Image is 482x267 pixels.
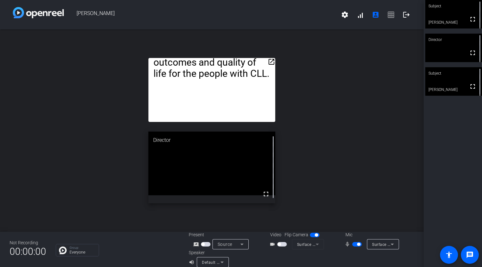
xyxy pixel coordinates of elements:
[70,250,96,254] p: Everyone
[270,231,281,238] span: Video
[466,251,474,259] mat-icon: message
[445,251,453,259] mat-icon: accessibility
[403,11,410,19] mat-icon: logout
[469,83,477,90] mat-icon: fullscreen
[345,240,352,248] mat-icon: mic_none
[341,11,349,19] mat-icon: settings
[372,11,379,19] mat-icon: account_box
[425,34,482,46] div: Director
[202,260,332,265] span: Default - Surface Omnisonic Speakers (Surface High Definition Audio)
[469,15,477,23] mat-icon: fullscreen
[10,239,46,246] div: Not Recording
[148,132,276,149] div: Director
[189,249,227,256] div: Speaker
[218,242,232,247] span: Source
[285,231,308,238] span: Flip Camera
[70,246,96,249] p: Group
[425,67,482,79] div: Subject
[193,240,201,248] mat-icon: screen_share_outline
[189,231,253,238] div: Present
[10,244,46,259] span: 00:00:00
[353,7,368,22] button: signal_cellular_alt
[64,7,337,22] span: [PERSON_NAME]
[469,49,477,57] mat-icon: fullscreen
[59,247,67,254] img: Chat Icon
[262,190,270,198] mat-icon: fullscreen
[13,7,64,18] img: white-gradient.svg
[189,258,196,266] mat-icon: volume_up
[270,240,277,248] mat-icon: videocam_outline
[339,231,403,238] div: Mic
[268,58,275,66] mat-icon: open_in_new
